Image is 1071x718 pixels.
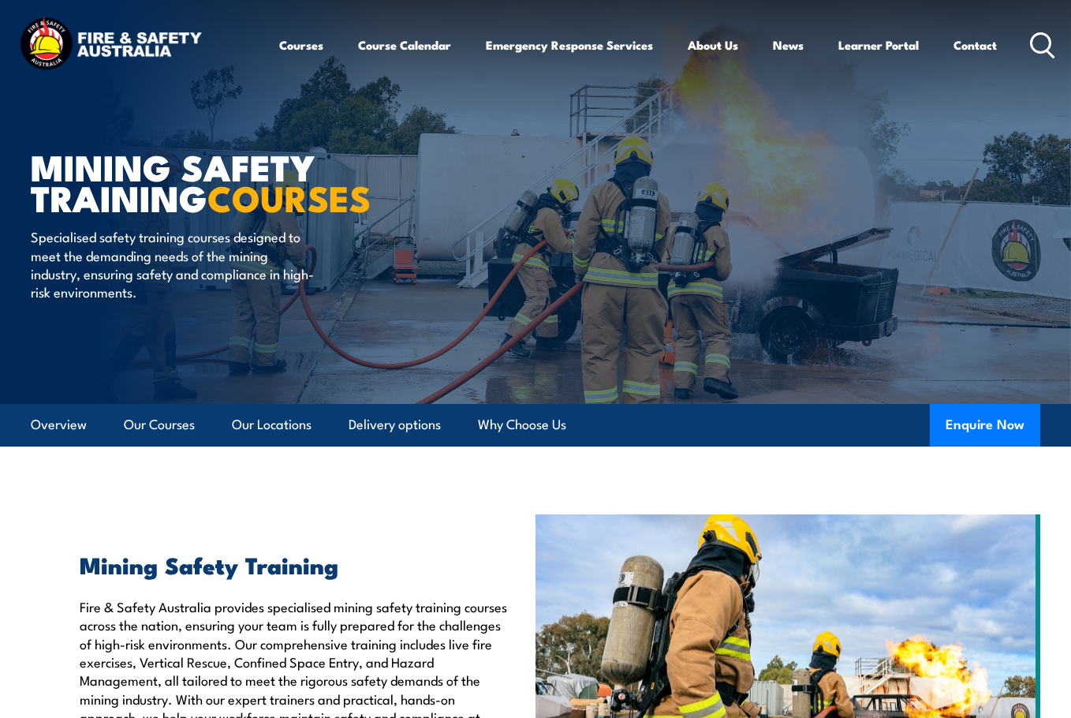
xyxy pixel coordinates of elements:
[80,554,512,574] h2: Mining Safety Training
[478,404,566,446] a: Why Choose Us
[232,404,312,446] a: Our Locations
[358,26,451,64] a: Course Calendar
[773,26,804,64] a: News
[279,26,323,64] a: Courses
[838,26,919,64] a: Learner Portal
[486,26,653,64] a: Emergency Response Services
[31,404,87,446] a: Overview
[31,227,319,301] p: Specialised safety training courses designed to meet the demanding needs of the mining industry, ...
[349,404,441,446] a: Delivery options
[31,151,420,212] h1: MINING SAFETY TRAINING
[953,26,997,64] a: Contact
[207,170,371,224] strong: COURSES
[688,26,738,64] a: About Us
[930,404,1040,447] button: Enquire Now
[124,404,195,446] a: Our Courses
